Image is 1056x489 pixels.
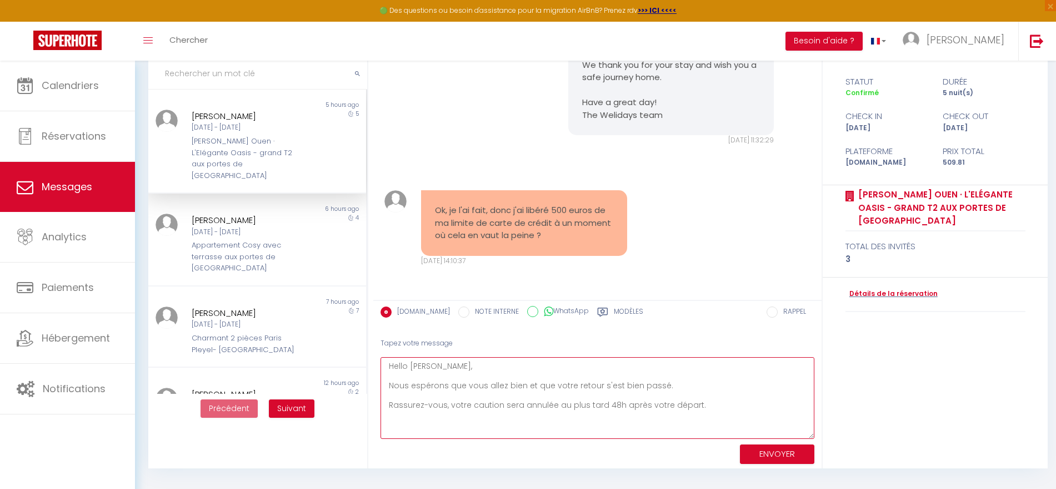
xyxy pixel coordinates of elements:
[740,444,814,464] button: ENVOYER
[192,307,304,320] div: [PERSON_NAME]
[192,214,304,227] div: [PERSON_NAME]
[845,240,1025,253] div: total des invités
[192,227,304,238] div: [DATE] - [DATE]
[935,123,1033,134] div: [DATE]
[161,22,216,61] a: Chercher
[42,331,110,345] span: Hébergement
[209,403,249,414] span: Précédent
[42,78,99,92] span: Calendriers
[838,123,935,134] div: [DATE]
[192,110,304,123] div: [PERSON_NAME]
[201,399,258,418] button: Previous
[935,157,1033,168] div: 509.81
[935,88,1033,98] div: 5 nuit(s)
[838,110,935,123] div: check in
[845,253,1025,266] div: 3
[935,75,1033,88] div: durée
[384,190,407,213] img: ...
[785,32,863,51] button: Besoin d'aide ?
[43,382,106,396] span: Notifications
[277,403,306,414] span: Suivant
[935,145,1033,158] div: Prix total
[156,388,178,410] img: ...
[257,101,366,110] div: 5 hours ago
[356,110,359,118] span: 5
[156,214,178,236] img: ...
[257,379,366,388] div: 12 hours ago
[42,129,106,143] span: Réservations
[42,180,92,194] span: Messages
[269,399,314,418] button: Next
[381,330,814,357] div: Tapez votre message
[935,110,1033,123] div: check out
[469,307,519,319] label: NOTE INTERNE
[845,289,938,299] a: Détails de la réservation
[903,32,919,48] img: ...
[838,75,935,88] div: statut
[392,307,450,319] label: [DOMAIN_NAME]
[356,307,359,315] span: 7
[192,240,304,274] div: Appartement Cosy avec terrasse aux portes de [GEOGRAPHIC_DATA]
[192,136,304,181] div: [PERSON_NAME] Ouen · L'Elégante Oasis - grand T2 aux portes de [GEOGRAPHIC_DATA]
[192,319,304,330] div: [DATE] - [DATE]
[435,204,613,242] pre: Ok, je l'ai fait, donc j'ai libéré 500 euros de ma limite de carte de crédit à un moment où cela ...
[568,135,774,146] div: [DATE] 11:32:29
[33,31,102,50] img: Super Booking
[156,110,178,132] img: ...
[1030,34,1044,48] img: logout
[169,34,208,46] span: Chercher
[257,298,366,307] div: 7 hours ago
[778,307,806,319] label: RAPPEL
[854,188,1025,228] a: [PERSON_NAME] Ouen · L'Elégante Oasis - grand T2 aux portes de [GEOGRAPHIC_DATA]
[42,280,94,294] span: Paiements
[156,307,178,329] img: ...
[42,230,87,244] span: Analytics
[614,307,643,320] label: Modèles
[845,88,879,97] span: Confirmé
[257,205,366,214] div: 6 hours ago
[538,306,589,318] label: WhatsApp
[192,388,304,401] div: [PERSON_NAME]
[356,214,359,222] span: 4
[192,333,304,355] div: Charmant 2 pièces Paris Pleyel- [GEOGRAPHIC_DATA]
[838,145,935,158] div: Plateforme
[894,22,1018,61] a: ... [PERSON_NAME]
[638,6,677,15] a: >>> ICI <<<<
[838,157,935,168] div: [DOMAIN_NAME]
[148,58,367,90] input: Rechercher un mot clé
[421,256,627,266] div: [DATE] 14:10:37
[356,388,359,396] span: 2
[192,122,304,133] div: [DATE] - [DATE]
[927,33,1004,47] span: [PERSON_NAME]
